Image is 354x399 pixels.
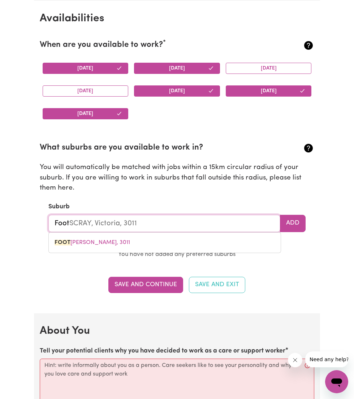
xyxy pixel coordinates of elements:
[325,370,348,393] iframe: Button to launch messaging window
[134,63,220,74] button: [DATE]
[118,251,236,257] small: You have not added any preferred suburbs
[43,108,129,119] button: [DATE]
[189,277,245,293] button: Save and Exit
[48,202,70,212] label: Suburb
[108,277,183,293] button: Save and Continue
[280,215,306,232] button: Add to preferred suburbs
[134,85,220,97] button: [DATE]
[288,353,302,367] iframe: Close message
[40,325,315,338] h2: About You
[43,85,129,97] button: [DATE]
[49,235,281,250] a: FOOTSCRAY, Victoria, 3011
[226,63,312,74] button: [DATE]
[40,40,269,50] h2: When are you available to work?
[43,63,129,74] button: [DATE]
[4,5,44,11] span: Need any help?
[48,232,281,253] div: menu-options
[48,215,281,232] input: e.g. North Bondi, New South Wales
[40,346,285,356] label: Tell your potential clients why you have decided to work as a care or support worker
[55,240,130,245] span: [PERSON_NAME], 3011
[40,143,269,153] h2: What suburbs are you available to work in?
[40,12,315,25] h2: Availabilities
[305,351,348,367] iframe: Message from company
[40,163,315,194] p: You will automatically be matched with jobs within a 15km circular radius of your suburb. If you ...
[226,85,312,97] button: [DATE]
[55,240,70,245] mark: FOOT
